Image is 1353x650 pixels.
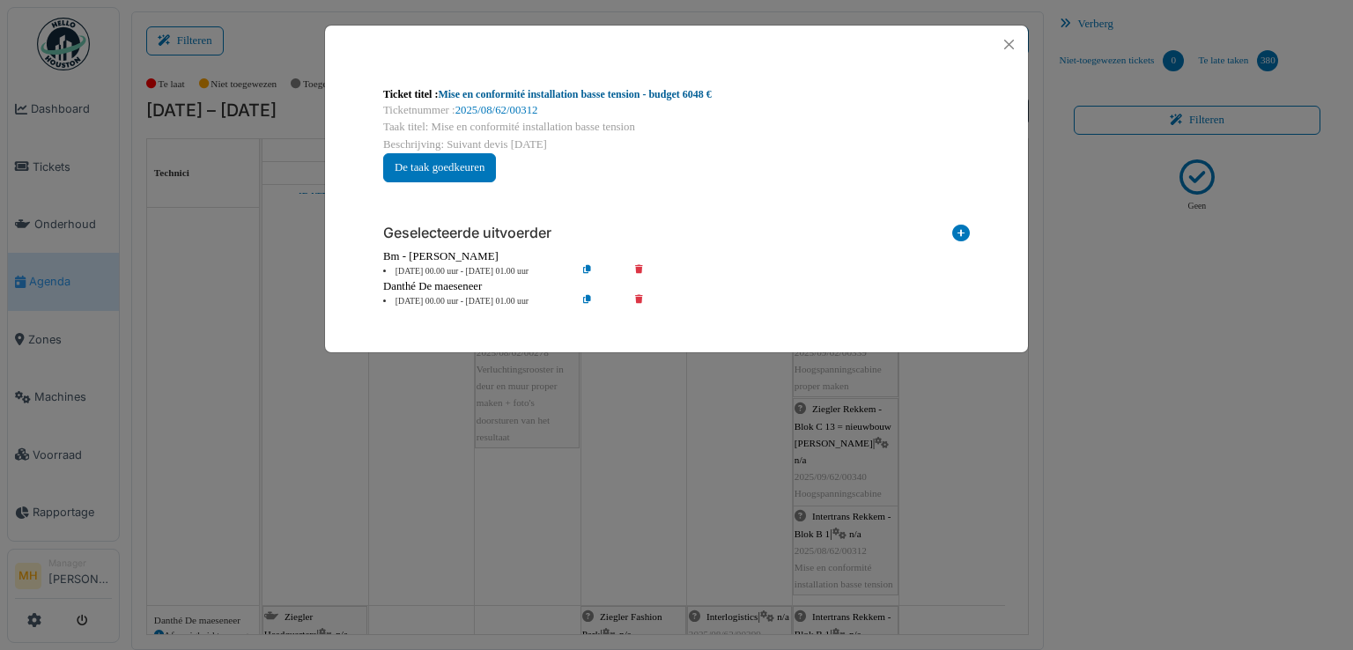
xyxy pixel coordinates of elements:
[383,86,970,102] div: Ticket titel :
[383,102,970,119] div: Ticketnummer :
[383,137,970,153] div: Beschrijving: Suivant devis [DATE]
[383,225,551,241] h6: Geselecteerde uitvoerder
[438,88,711,100] a: Mise en conformité installation basse tension - budget 6048 €
[997,33,1021,56] button: Close
[383,119,970,136] div: Taak titel: Mise en conformité installation basse tension
[383,153,496,182] button: De taak goedkeuren
[952,225,970,248] i: Toevoegen
[455,104,538,116] a: 2025/08/62/00312
[374,295,576,308] li: [DATE] 00.00 uur - [DATE] 01.00 uur
[383,278,970,295] div: Danthé De maeseneer
[374,265,576,278] li: [DATE] 00.00 uur - [DATE] 01.00 uur
[383,248,970,265] div: Bm - [PERSON_NAME]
